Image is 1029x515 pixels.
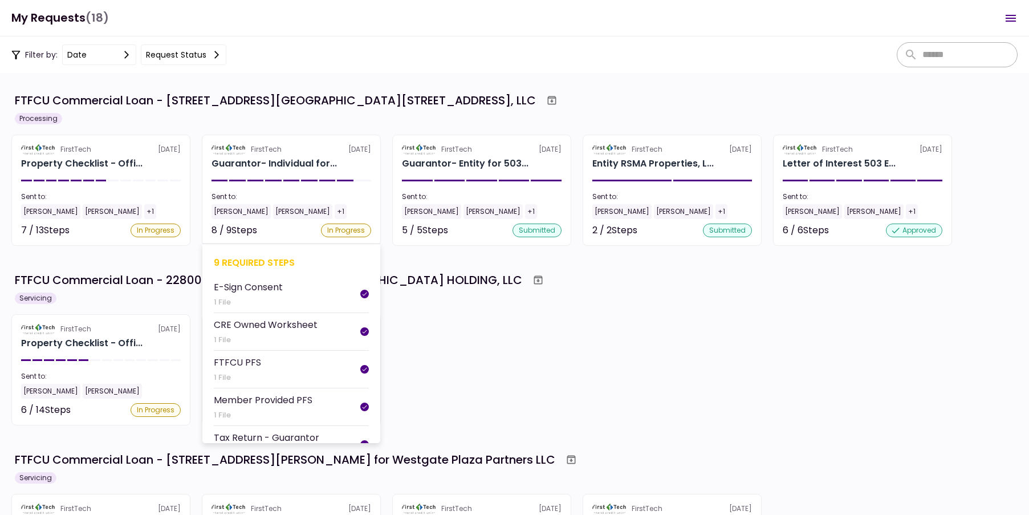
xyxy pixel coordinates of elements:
div: [DATE] [212,144,371,155]
div: FTFCU Commercial Loan - [STREET_ADDRESS][GEOGRAPHIC_DATA][STREET_ADDRESS], LLC [15,92,536,109]
div: Tax Return - Guarantor [214,431,319,445]
div: 1 File [214,297,283,308]
div: [DATE] [21,504,181,514]
div: [DATE] [402,504,562,514]
div: [PERSON_NAME] [83,204,142,219]
button: date [62,44,136,65]
div: [PERSON_NAME] [463,204,523,219]
h1: My Requests [11,6,109,30]
div: FirstTech [251,504,282,514]
div: submitted [513,224,562,237]
div: FirstTech [60,324,91,334]
div: +1 [144,204,156,219]
div: [PERSON_NAME] [83,384,142,399]
div: [PERSON_NAME] [212,204,271,219]
div: Filter by: [11,44,226,65]
div: 2 / 2 Steps [592,224,637,237]
div: [PERSON_NAME] [402,204,461,219]
div: 1 File [214,334,318,346]
div: [PERSON_NAME] [783,204,842,219]
div: Sent to: [21,192,181,202]
div: [DATE] [783,144,942,155]
div: submitted [703,224,752,237]
div: In Progress [131,224,181,237]
div: Sent to: [783,192,942,202]
div: Entity RSMA Properties, LLC [592,157,714,171]
div: Sent to: [592,192,752,202]
div: [PERSON_NAME] [21,384,80,399]
div: [PERSON_NAME] [273,204,332,219]
div: FTFCU Commercial Loan - 22800-[STREET_ADDRESS][GEOGRAPHIC_DATA] HOLDING, LLC [15,271,522,289]
img: Partner logo [592,504,627,514]
div: +1 [335,204,347,219]
img: Partner logo [783,144,817,155]
div: 8 / 9 Steps [212,224,257,237]
div: [PERSON_NAME] [21,204,80,219]
div: date [67,48,87,61]
div: [DATE] [212,504,371,514]
div: [PERSON_NAME] [654,204,713,219]
div: FirstTech [60,504,91,514]
div: [PERSON_NAME] [844,204,904,219]
div: Guarantor- Entity for 503 E 6th Street Del Rio TX, LLC SHB Properties, LLC [402,157,528,171]
div: FirstTech [60,144,91,155]
div: [DATE] [21,144,181,155]
img: Partner logo [21,504,56,514]
div: FirstTech [822,144,853,155]
div: +1 [906,204,918,219]
img: Partner logo [592,144,627,155]
div: Sent to: [21,371,181,382]
div: FirstTech [441,504,472,514]
img: Partner logo [21,324,56,334]
div: FirstTech [441,144,472,155]
img: Partner logo [21,144,56,155]
div: Property Checklist - Office Retail 22800-22840 Lake Shore Blvd, Euclid OH 44123 [21,336,143,350]
span: (18) [86,6,109,30]
div: Servicing [15,472,56,484]
div: [DATE] [592,504,752,514]
div: [DATE] [402,144,562,155]
button: Request status [141,44,226,65]
div: E-Sign Consent [214,280,283,294]
div: FirstTech [251,144,282,155]
div: +1 [525,204,537,219]
div: FirstTech [632,144,662,155]
div: [PERSON_NAME] [592,204,652,219]
div: 5 / 5 Steps [402,224,448,237]
button: Open menu [997,5,1024,32]
img: Partner logo [212,144,246,155]
div: In Progress [321,224,371,237]
div: 9 required steps [214,256,369,270]
div: Processing [15,113,62,124]
div: In Progress [131,403,181,417]
button: Archive workflow [528,270,548,290]
div: 6 / 14 Steps [21,403,71,417]
button: Archive workflow [561,449,581,470]
div: Member Provided PFS [214,393,312,407]
img: Partner logo [402,504,437,514]
div: 1 File [214,372,261,383]
div: [DATE] [592,144,752,155]
div: 1 File [214,409,312,421]
div: Sent to: [402,192,562,202]
div: FTFCU Commercial Loan - [STREET_ADDRESS][PERSON_NAME] for Westgate Plaza Partners LLC [15,451,555,468]
div: FirstTech [632,504,662,514]
div: Sent to: [212,192,371,202]
div: approved [886,224,942,237]
div: Letter of Interest 503 E 6th Street Del Rio [783,157,896,171]
div: CRE Owned Worksheet [214,318,318,332]
div: Property Checklist - Office Retail for 503 E 6th Street Del Rio TX, LLC 503 E 6th Street [21,157,143,171]
button: Archive workflow [542,90,562,111]
div: [DATE] [21,324,181,334]
div: +1 [715,204,727,219]
div: Guarantor- Individual for 503 E 6th Street Del Rio TX, LLC Jeremy Hamilton [212,157,337,171]
div: Servicing [15,293,56,304]
div: 7 / 13 Steps [21,224,70,237]
div: 6 / 6 Steps [783,224,829,237]
img: Partner logo [212,504,246,514]
img: Partner logo [402,144,437,155]
div: FTFCU PFS [214,355,261,370]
